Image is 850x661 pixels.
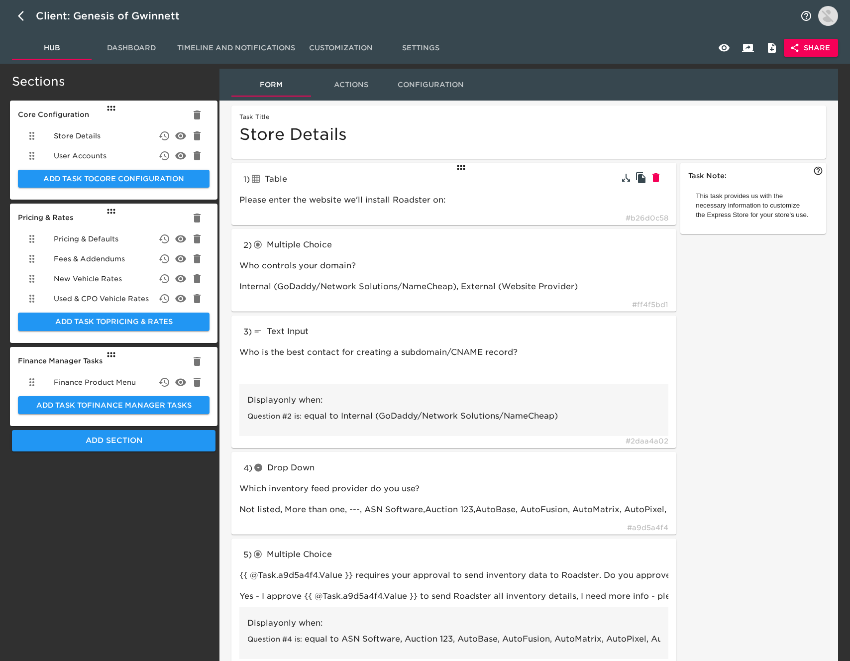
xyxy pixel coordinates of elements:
span: Multiple Choice [267,550,332,559]
span: Dashboard [98,42,165,54]
p: Display only when: [247,394,660,406]
h5: Sections [12,74,211,90]
div: Multiple Choice [252,547,398,562]
svg: Drag to Reorder [26,233,38,245]
button: delete [169,144,193,168]
div: equal to [305,631,351,647]
span: Text Input [267,327,309,336]
button: delete [152,144,176,168]
span: Question #4 [247,634,292,644]
span: Form [237,79,305,91]
span: Used & CPO Vehicle Rates [54,294,149,304]
button: Delete Section Pricing & Rates [190,211,205,225]
div: Multiple Choice [252,237,398,253]
button: delete [169,267,193,291]
span: Store Details [54,131,101,141]
button: Add Task toPricing & Rates [18,313,210,331]
button: Delete Section Finance Manager Tasks [190,354,205,369]
li: is: [247,406,660,426]
span: Add Section [23,434,205,447]
button: delete [152,370,176,394]
div: New Vehicle Rates [18,269,210,289]
button: Add Task toFinance Manager Tasks [18,396,210,415]
span: Multiple Choice [267,240,332,249]
span: User Accounts [54,151,106,161]
button: delete [185,247,209,271]
span: Configuration [397,79,464,91]
button: delete [152,124,176,148]
div: equal to [304,408,350,424]
div: Table [250,171,396,187]
span: Question #2 [247,411,292,421]
div: Drag to Reorder [103,348,117,360]
svg: Drag to Reorder [26,253,38,265]
button: delete [169,227,193,251]
span: Timeline and Notifications [177,42,295,54]
div: Finance Product Menu [18,372,210,392]
div: Drop Down [252,460,399,476]
svg: Optional note to help the user complete this task [813,166,823,176]
div: Drag to Reorder [103,102,117,114]
h6: Finance Manager Tasks [18,355,210,368]
h6: Pricing & Rates [18,212,210,224]
h6: Task Note: [688,171,818,182]
h6: Core Configuration [18,109,210,121]
button: delete [185,287,209,311]
button: View Hub [712,36,736,60]
span: Customization [307,42,375,54]
button: delete [185,267,209,291]
svg: Drag to Reorder [26,293,38,305]
li: is: [247,629,660,649]
button: Task Note:This task provides us with the necessary information to customize the Express Store for... [680,163,826,234]
span: Table [265,174,287,184]
div: Pricing & Defaults [18,229,210,249]
button: delete [152,227,176,251]
span: Finance Product Menu [54,377,136,387]
span: Hub [18,42,86,54]
label: Task Title [239,114,269,120]
svg: Drag to Reorder [26,150,38,162]
button: delete [152,267,176,291]
svg: Drag to Reorder [26,376,38,388]
span: # b26d0c58 [626,213,668,223]
button: Add Task toCore Configuration [18,170,210,188]
svg: Drag to Reorder [26,130,38,142]
span: # ff4f5bd1 [632,300,668,310]
div: Client: Genesis of Gwinnett [36,8,194,24]
img: Profile [818,6,838,26]
span: Add Task to Pricing & Rates [26,316,202,328]
button: delete [169,370,193,394]
div: Drag to Reorder [103,206,117,218]
button: delete [169,247,193,271]
p: This task provides us with the necessary information to customize the Express Store for your stor... [696,192,811,220]
button: Delete Section Core Configuration [190,108,205,122]
span: Settings [387,42,454,54]
button: Show Conditional Rules [619,170,634,185]
button: delete [185,370,209,394]
div: Text Input [252,324,398,339]
button: delete [185,144,209,168]
span: Actions [317,79,385,91]
div: Fees & Addendums [18,249,210,269]
div: Store Details [18,126,210,146]
svg: Drag to Reorder [26,273,38,285]
span: # a9d5a4f4 [627,523,668,533]
span: Add Task to Finance Manager Tasks [26,399,202,412]
button: delete [185,124,209,148]
p: Display only when: [247,617,660,629]
button: notifications [794,4,818,28]
div: User Accounts [18,146,210,166]
button: Clone [634,170,648,185]
span: Share [792,42,830,54]
span: Drop Down [267,463,315,472]
button: Delete [648,170,663,185]
span: Add Task to Core Configuration [26,173,202,185]
div: Drag to Reorder [453,162,467,174]
button: delete [152,247,176,271]
span: Fees & Addendums [54,254,125,264]
span: # 2daa4a02 [626,436,668,446]
button: delete [169,287,193,311]
button: delete [152,287,176,311]
span: New Vehicle Rates [54,274,122,284]
span: Pricing & Defaults [54,234,118,244]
